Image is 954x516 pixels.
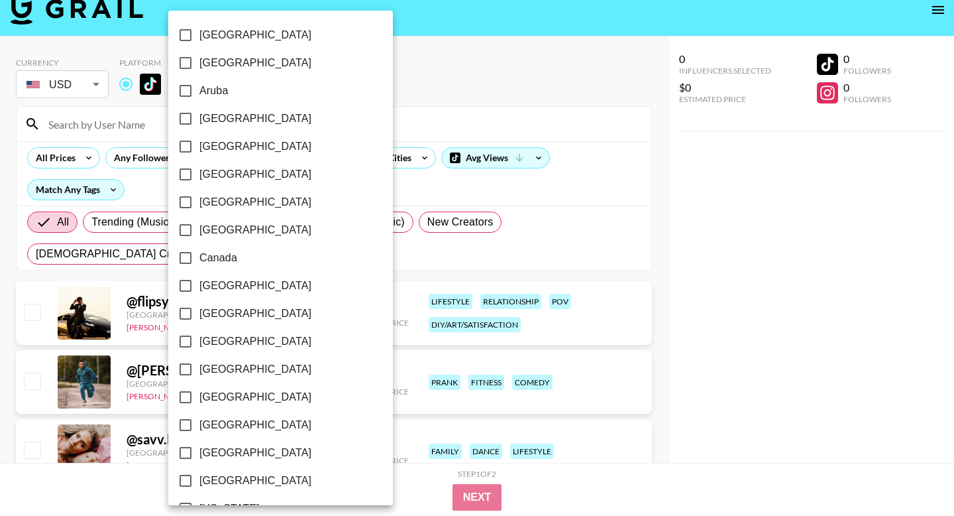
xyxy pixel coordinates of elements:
[199,111,311,127] span: [GEOGRAPHIC_DATA]
[199,139,311,155] span: [GEOGRAPHIC_DATA]
[888,450,938,500] iframe: Drift Widget Chat Controller
[199,222,311,238] span: [GEOGRAPHIC_DATA]
[199,250,237,266] span: Canada
[199,334,311,350] span: [GEOGRAPHIC_DATA]
[199,361,311,377] span: [GEOGRAPHIC_DATA]
[199,194,311,210] span: [GEOGRAPHIC_DATA]
[199,389,311,405] span: [GEOGRAPHIC_DATA]
[199,83,228,99] span: Aruba
[199,27,311,43] span: [GEOGRAPHIC_DATA]
[199,55,311,71] span: [GEOGRAPHIC_DATA]
[199,417,311,433] span: [GEOGRAPHIC_DATA]
[199,306,311,322] span: [GEOGRAPHIC_DATA]
[199,445,311,461] span: [GEOGRAPHIC_DATA]
[199,473,311,489] span: [GEOGRAPHIC_DATA]
[199,278,311,294] span: [GEOGRAPHIC_DATA]
[199,166,311,182] span: [GEOGRAPHIC_DATA]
